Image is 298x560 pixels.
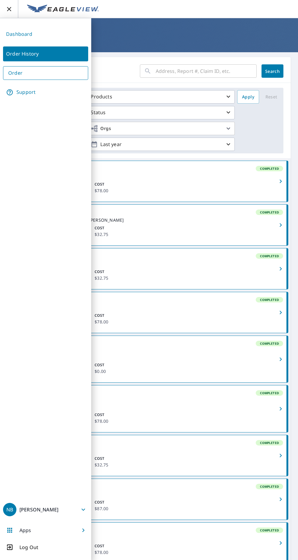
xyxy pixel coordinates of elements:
[3,85,88,100] a: Support
[95,543,108,549] p: Cost
[3,502,88,517] button: NB[PERSON_NAME]
[3,544,88,551] button: Log Out
[95,412,108,418] p: Cost
[15,390,283,396] div: Walls, Windows & Doors
[98,139,225,150] p: Last year
[95,187,108,194] p: $78.00
[91,109,106,116] p: Status
[19,527,31,534] p: Apps
[95,269,108,275] p: Cost
[15,210,283,215] div: Premium
[95,456,108,461] p: Cost
[95,461,108,469] p: $32.75
[256,341,282,346] span: Completed
[15,440,283,446] div: Premium
[3,46,88,61] a: Order History
[15,261,283,267] div: [STREET_ADDRESS][PERSON_NAME]
[15,341,283,346] div: Walls, Windows & Doors
[15,297,283,302] div: Walls, Windows & Doors
[95,368,106,375] p: $0.00
[15,305,283,310] div: [STREET_ADDRESS][PERSON_NAME]
[15,349,283,354] div: [STREET_ADDRESS]
[19,506,58,513] p: [PERSON_NAME]
[91,93,112,100] p: Products
[256,166,282,171] span: Completed
[256,441,282,445] span: Completed
[95,182,108,187] p: Cost
[3,503,16,516] div: NB
[15,484,283,489] div: Premium
[95,231,108,238] p: $32.75
[156,63,257,80] input: Address, Report #, Claim ID, etc.
[19,544,38,551] p: Log Out
[256,210,282,214] span: Completed
[3,27,88,42] a: Dashboard
[256,391,282,395] span: Completed
[95,505,108,512] p: $87.00
[27,5,99,14] img: EV Logo
[15,217,283,223] div: [STREET_ADDRESS][PERSON_NAME][PERSON_NAME]
[256,528,282,532] span: Completed
[95,313,108,318] p: Cost
[91,125,111,132] span: Orgs
[15,528,283,533] div: Walls, Windows & Doors
[266,68,279,74] span: Search
[15,174,283,179] div: [STREET_ADDRESS][PERSON_NAME]
[95,500,108,505] p: Cost
[3,523,88,538] button: Apps
[7,23,291,33] nav: breadcrumb
[15,492,283,497] div: [STREET_ADDRESS]
[95,362,106,368] p: Cost
[95,275,108,282] p: $32.75
[7,35,291,48] h1: Order History
[15,448,283,453] div: [STREET_ADDRESS][PERSON_NAME]
[95,225,108,231] p: Cost
[256,254,282,258] span: Completed
[15,253,283,259] div: Premium
[15,398,283,404] div: [STREET_ADDRESS]
[3,66,88,80] a: Order
[95,418,108,425] p: $78.00
[242,93,254,101] span: Apply
[256,298,282,302] span: Completed
[95,549,108,556] p: $78.00
[15,535,283,541] div: [STREET_ADDRESS]
[95,318,108,326] p: $78.00
[15,166,283,171] div: Walls, Windows & Doors
[256,484,282,489] span: Completed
